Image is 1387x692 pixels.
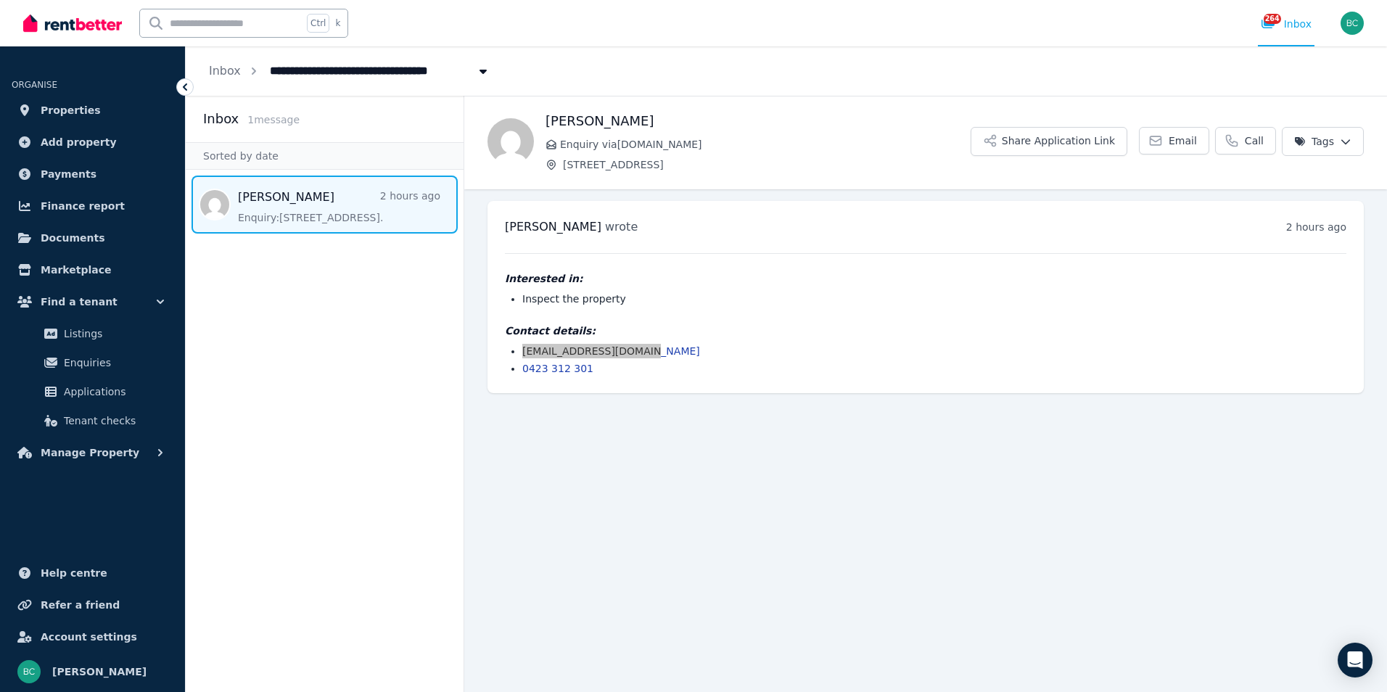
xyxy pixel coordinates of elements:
[12,287,173,316] button: Find a tenant
[64,383,162,400] span: Applications
[12,255,173,284] a: Marketplace
[41,596,120,614] span: Refer a friend
[1338,643,1372,677] div: Open Intercom Messenger
[41,564,107,582] span: Help centre
[64,354,162,371] span: Enquiries
[52,663,147,680] span: [PERSON_NAME]
[505,220,601,234] span: [PERSON_NAME]
[1286,221,1346,233] time: 2 hours ago
[1264,14,1281,24] span: 264
[522,345,700,357] a: [EMAIL_ADDRESS][DOMAIN_NAME]
[203,109,239,129] h2: Inbox
[41,165,96,183] span: Payments
[560,137,971,152] span: Enquiry via [DOMAIN_NAME]
[17,660,41,683] img: Ben Cooke
[12,96,173,125] a: Properties
[186,142,464,170] div: Sorted by date
[505,271,1346,286] h4: Interested in:
[12,622,173,651] a: Account settings
[41,197,125,215] span: Finance report
[186,46,514,96] nav: Breadcrumb
[41,102,101,119] span: Properties
[17,348,168,377] a: Enquiries
[1215,127,1276,155] a: Call
[12,223,173,252] a: Documents
[1341,12,1364,35] img: Ben Cooke
[1294,134,1334,149] span: Tags
[41,444,139,461] span: Manage Property
[12,191,173,221] a: Finance report
[563,157,971,172] span: [STREET_ADDRESS]
[209,64,241,78] a: Inbox
[971,127,1127,156] button: Share Application Link
[12,128,173,157] a: Add property
[247,114,300,125] span: 1 message
[307,14,329,33] span: Ctrl
[186,170,464,239] nav: Message list
[23,12,122,34] img: RentBetter
[546,111,971,131] h1: [PERSON_NAME]
[17,406,168,435] a: Tenant checks
[41,628,137,646] span: Account settings
[12,160,173,189] a: Payments
[41,293,118,310] span: Find a tenant
[1282,127,1364,156] button: Tags
[1245,133,1264,148] span: Call
[41,133,117,151] span: Add property
[41,229,105,247] span: Documents
[335,17,340,29] span: k
[238,189,440,225] a: [PERSON_NAME]2 hours agoEnquiry:[STREET_ADDRESS].
[17,377,168,406] a: Applications
[522,363,593,374] a: 0423 312 301
[522,292,1346,306] li: Inspect the property
[605,220,638,234] span: wrote
[64,412,162,429] span: Tenant checks
[505,324,1346,338] h4: Contact details:
[1261,17,1312,31] div: Inbox
[12,559,173,588] a: Help centre
[64,325,162,342] span: Listings
[1169,133,1197,148] span: Email
[1139,127,1209,155] a: Email
[487,118,534,165] img: Jenna Hyde
[12,80,57,90] span: ORGANISE
[12,590,173,619] a: Refer a friend
[41,261,111,279] span: Marketplace
[17,319,168,348] a: Listings
[12,438,173,467] button: Manage Property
